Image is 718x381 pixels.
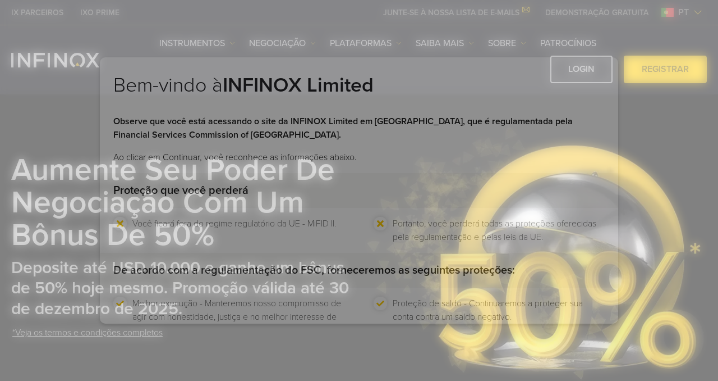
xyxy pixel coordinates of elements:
[113,116,573,140] strong: Observe que você está acessando o site da INFINOX Limited em [GEOGRAPHIC_DATA], que é regulamenta...
[113,73,605,115] h2: Bem-vindo à
[132,217,336,244] li: Você ficará fora do regime regulatório da UE - MiFID II.
[132,297,344,351] li: Melhor execução - Manteremos nosso compromisso de agir com honestidade, justiça e no melhor inter...
[223,73,374,97] strong: INFINOX Limited
[113,151,605,164] p: Ao clicar em Continuar, você reconhece as informações abaixo.
[393,217,605,244] li: Portanto, você perderá todas as proteções oferecidas pela regulamentação e pelas leis da UE.
[113,264,515,277] strong: De acordo com a regulamentação do FSC, forneceremos as seguintes proteções:
[113,184,248,197] strong: Proteção que você perderá
[393,297,605,351] li: Proteção de saldo - Continuaremos a proteger sua conta contra um saldo negativo.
